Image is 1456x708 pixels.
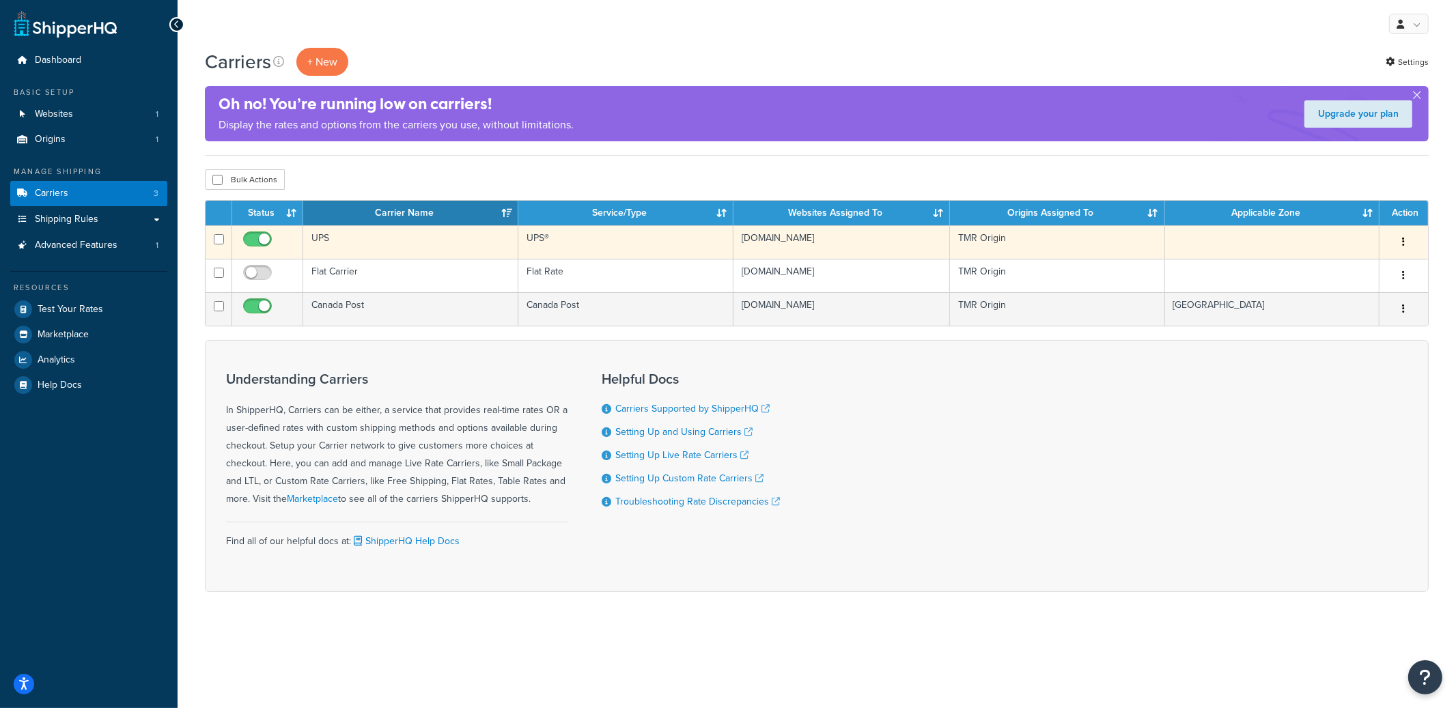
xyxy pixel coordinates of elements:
[10,348,167,372] a: Analytics
[518,201,733,225] th: Service/Type: activate to sort column ascending
[35,240,117,251] span: Advanced Features
[14,10,117,38] a: ShipperHQ Home
[733,259,950,292] td: [DOMAIN_NAME]
[38,329,89,341] span: Marketplace
[205,48,271,75] h1: Carriers
[10,282,167,294] div: Resources
[303,225,518,259] td: UPS
[35,109,73,120] span: Websites
[38,380,82,391] span: Help Docs
[615,425,753,439] a: Setting Up and Using Carriers
[1304,100,1412,128] a: Upgrade your plan
[226,371,568,386] h3: Understanding Carriers
[10,127,167,152] a: Origins 1
[950,225,1165,259] td: TMR Origin
[10,373,167,397] a: Help Docs
[733,292,950,326] td: [DOMAIN_NAME]
[219,93,574,115] h4: Oh no! You’re running low on carriers!
[10,102,167,127] li: Websites
[733,201,950,225] th: Websites Assigned To: activate to sort column ascending
[154,188,158,199] span: 3
[1408,660,1442,694] button: Open Resource Center
[950,201,1165,225] th: Origins Assigned To: activate to sort column ascending
[10,87,167,98] div: Basic Setup
[615,471,764,485] a: Setting Up Custom Rate Carriers
[602,371,780,386] h3: Helpful Docs
[10,127,167,152] li: Origins
[35,188,68,199] span: Carriers
[35,134,66,145] span: Origins
[38,304,103,315] span: Test Your Rates
[296,48,348,76] button: + New
[10,297,167,322] a: Test Your Rates
[1380,201,1428,225] th: Action
[287,492,338,506] a: Marketplace
[219,115,574,134] p: Display the rates and options from the carriers you use, without limitations.
[10,207,167,232] a: Shipping Rules
[232,201,303,225] th: Status: activate to sort column ascending
[10,166,167,178] div: Manage Shipping
[303,201,518,225] th: Carrier Name: activate to sort column ascending
[733,225,950,259] td: [DOMAIN_NAME]
[303,259,518,292] td: Flat Carrier
[615,401,770,416] a: Carriers Supported by ShipperHQ
[35,55,81,66] span: Dashboard
[156,240,158,251] span: 1
[1165,292,1380,326] td: [GEOGRAPHIC_DATA]
[10,102,167,127] a: Websites 1
[950,259,1165,292] td: TMR Origin
[205,169,285,190] button: Bulk Actions
[615,448,748,462] a: Setting Up Live Rate Carriers
[10,233,167,258] a: Advanced Features 1
[10,181,167,206] a: Carriers 3
[950,292,1165,326] td: TMR Origin
[303,292,518,326] td: Canada Post
[156,134,158,145] span: 1
[226,371,568,508] div: In ShipperHQ, Carriers can be either, a service that provides real-time rates OR a user-defined r...
[10,233,167,258] li: Advanced Features
[35,214,98,225] span: Shipping Rules
[615,494,780,509] a: Troubleshooting Rate Discrepancies
[10,48,167,73] a: Dashboard
[518,292,733,326] td: Canada Post
[10,322,167,347] a: Marketplace
[226,522,568,550] div: Find all of our helpful docs at:
[351,534,460,548] a: ShipperHQ Help Docs
[518,225,733,259] td: UPS®
[1165,201,1380,225] th: Applicable Zone: activate to sort column ascending
[38,354,75,366] span: Analytics
[1386,53,1429,72] a: Settings
[518,259,733,292] td: Flat Rate
[156,109,158,120] span: 1
[10,181,167,206] li: Carriers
